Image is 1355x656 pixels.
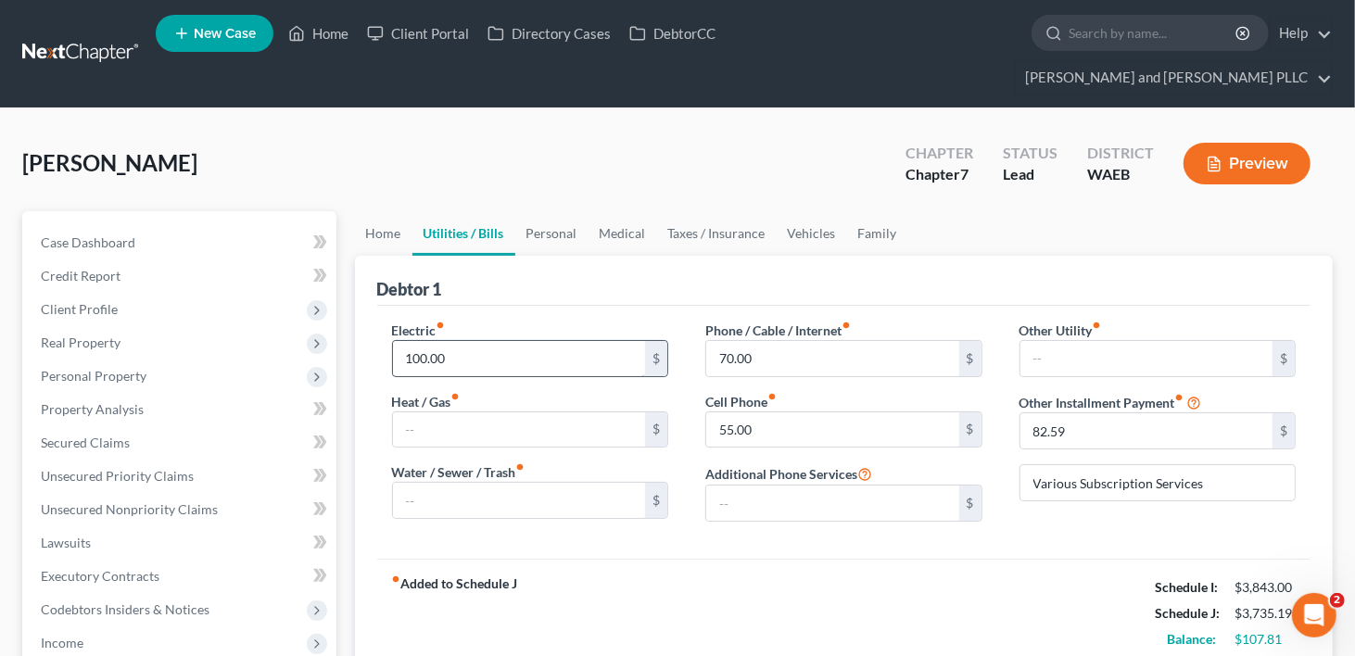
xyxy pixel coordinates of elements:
div: Lead [1003,164,1057,185]
a: Secured Claims [26,426,336,460]
label: Water / Sewer / Trash [392,462,526,482]
span: Secured Claims [41,435,130,450]
a: Case Dashboard [26,226,336,259]
div: $3,735.19 [1235,604,1296,623]
span: Unsecured Priority Claims [41,468,194,484]
a: Taxes / Insurance [657,211,777,256]
div: Status [1003,143,1057,164]
span: Case Dashboard [41,234,135,250]
div: $ [645,483,667,518]
span: [PERSON_NAME] [22,149,197,176]
label: Phone / Cable / Internet [705,321,851,340]
span: Real Property [41,334,120,350]
a: [PERSON_NAME] and [PERSON_NAME] PLLC [1016,61,1332,95]
span: 2 [1330,593,1345,608]
a: Unsecured Nonpriority Claims [26,493,336,526]
span: 7 [960,165,969,183]
div: Debtor 1 [377,278,442,300]
label: Other Utility [1019,321,1102,340]
a: Credit Report [26,259,336,293]
div: $ [645,341,667,376]
strong: Schedule I: [1155,579,1218,595]
div: $3,843.00 [1235,578,1296,597]
i: fiber_manual_record [392,574,401,584]
div: $ [1273,341,1295,376]
input: -- [393,412,646,448]
label: Other Installment Payment [1019,393,1184,412]
label: Electric [392,321,446,340]
a: Home [355,211,412,256]
a: Help [1270,17,1332,50]
label: Heat / Gas [392,392,461,411]
i: fiber_manual_record [767,392,777,401]
span: Credit Report [41,268,120,284]
input: -- [393,483,646,518]
strong: Added to Schedule J [392,574,518,652]
div: Chapter [905,143,973,164]
a: Home [279,17,358,50]
input: -- [706,341,959,376]
a: Utilities / Bills [412,211,515,256]
a: Personal [515,211,589,256]
span: Unsecured Nonpriority Claims [41,501,218,517]
span: Client Profile [41,301,118,317]
span: Personal Property [41,368,146,384]
a: Vehicles [777,211,847,256]
input: -- [706,486,959,521]
a: Property Analysis [26,393,336,426]
span: Lawsuits [41,535,91,550]
label: Cell Phone [705,392,777,411]
span: New Case [194,27,256,41]
input: Search by name... [1069,16,1238,50]
a: DebtorCC [620,17,725,50]
a: Executory Contracts [26,560,336,593]
button: Preview [1184,143,1311,184]
input: -- [1020,341,1273,376]
strong: Balance: [1167,631,1216,647]
a: Family [847,211,908,256]
a: Lawsuits [26,526,336,560]
div: $ [959,486,981,521]
div: $ [1273,413,1295,448]
input: Specify... [1020,465,1296,500]
a: Unsecured Priority Claims [26,460,336,493]
div: District [1087,143,1154,164]
div: $ [959,341,981,376]
input: -- [393,341,646,376]
i: fiber_manual_record [1093,321,1102,330]
div: $ [959,412,981,448]
a: Medical [589,211,657,256]
a: Directory Cases [478,17,620,50]
i: fiber_manual_record [451,392,461,401]
strong: Schedule J: [1155,605,1220,621]
i: fiber_manual_record [1175,393,1184,402]
i: fiber_manual_record [437,321,446,330]
span: Codebtors Insiders & Notices [41,601,209,617]
iframe: Intercom live chat [1292,593,1336,637]
label: Additional Phone Services [705,462,872,485]
div: $ [645,412,667,448]
input: -- [1020,413,1273,448]
i: fiber_manual_record [516,462,526,472]
a: Client Portal [358,17,478,50]
span: Income [41,635,83,650]
div: $107.81 [1235,630,1296,649]
div: WAEB [1087,164,1154,185]
div: Chapter [905,164,973,185]
input: -- [706,412,959,448]
span: Property Analysis [41,401,144,417]
i: fiber_manual_record [842,321,851,330]
span: Executory Contracts [41,568,159,584]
